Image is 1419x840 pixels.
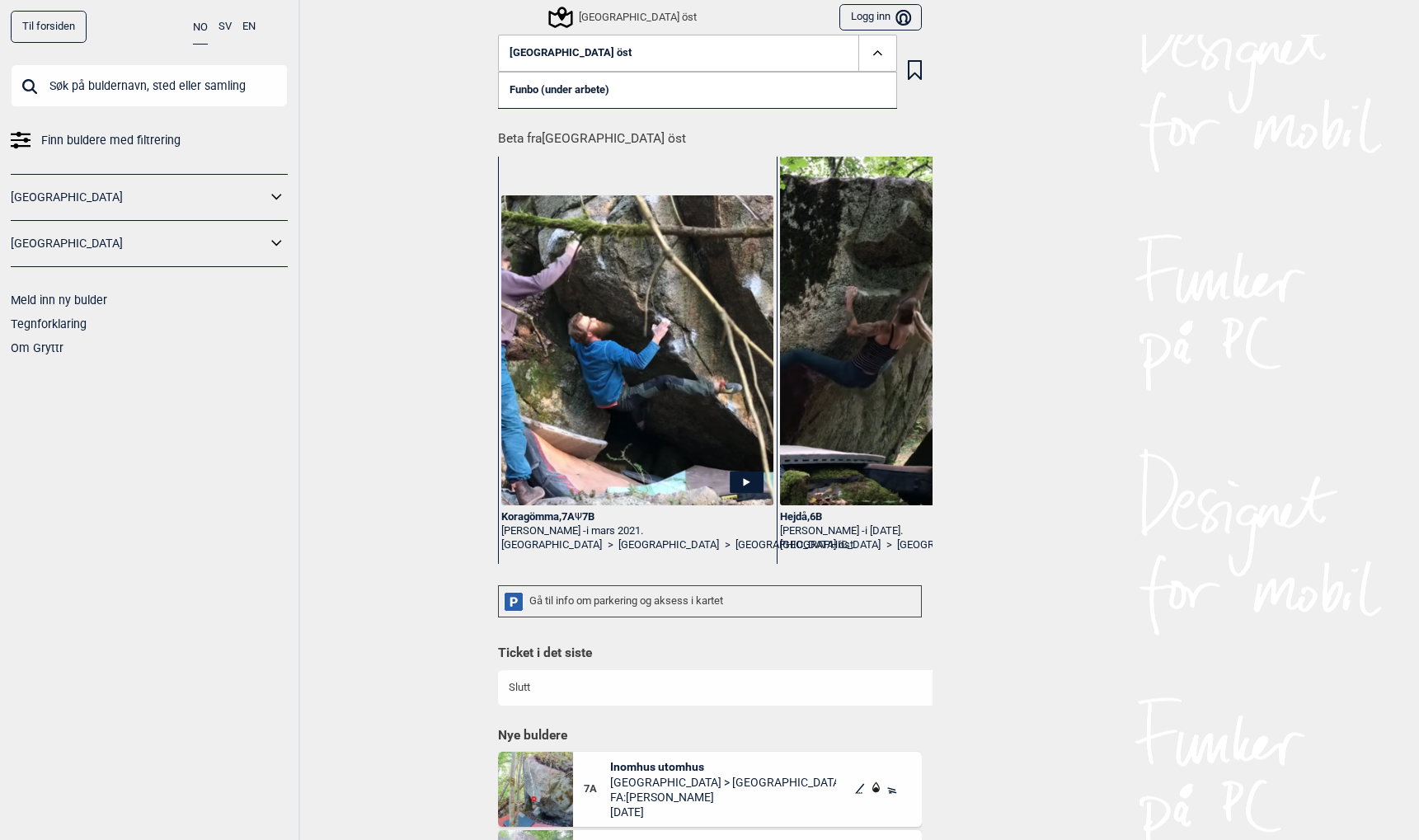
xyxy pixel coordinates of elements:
[498,752,573,827] img: Inomhus utomhus
[11,11,87,43] a: Til forsiden
[735,538,853,552] a: [GEOGRAPHIC_DATA] öst
[865,524,903,537] span: i [DATE].
[575,510,582,523] span: Ψ
[610,805,836,819] span: [DATE]
[501,510,773,524] div: Koragömma , 7A 7B
[551,7,697,27] div: [GEOGRAPHIC_DATA] öst
[11,293,107,307] a: Meld inn ny bulder
[501,524,773,538] div: [PERSON_NAME] -
[780,510,1051,524] div: Hejdå , 6B
[498,585,922,617] div: Gå til info om parkering og aksess i kartet
[610,775,836,790] span: [GEOGRAPHIC_DATA] > [GEOGRAPHIC_DATA] öst
[11,185,266,209] a: [GEOGRAPHIC_DATA]
[498,72,897,108] a: Funbo (under arbete)
[584,782,611,796] span: 7A
[780,156,1051,505] img: Katarina pa Hejda
[218,11,232,43] button: SV
[242,11,256,43] button: EN
[839,4,921,31] button: Logg inn
[725,538,731,552] span: >
[11,129,288,153] a: Finn buldere med filtrering
[498,35,897,73] button: [GEOGRAPHIC_DATA] öst
[501,538,602,552] a: [GEOGRAPHIC_DATA]
[498,645,922,663] h1: Ticket i det siste
[11,341,63,354] a: Om Gryttr
[897,538,998,552] a: [GEOGRAPHIC_DATA]
[11,317,87,331] a: Tegnforklaring
[11,232,266,256] a: [GEOGRAPHIC_DATA]
[586,524,643,537] span: i mars 2021.
[11,64,288,107] input: Søk på buldernavn, sted eller samling
[193,11,208,45] button: NO
[780,524,1051,538] div: [PERSON_NAME] -
[886,538,892,552] span: >
[610,759,836,774] span: Inomhus utomhus
[498,120,933,148] h1: Beta fra [GEOGRAPHIC_DATA] öst
[41,129,181,153] span: Finn buldere med filtrering
[780,538,881,552] a: [GEOGRAPHIC_DATA]
[498,727,922,744] h1: Nye buldere
[501,195,773,505] img: Emil pa Koragomma
[498,752,922,827] div: Inomhus utomhus7AInomhus utomhus[GEOGRAPHIC_DATA] > [GEOGRAPHIC_DATA] östFA:[PERSON_NAME][DATE]
[608,538,613,552] span: >
[610,790,836,805] span: FA: [PERSON_NAME]
[509,681,637,695] div: Slutt
[618,538,719,552] a: [GEOGRAPHIC_DATA]
[510,47,632,59] span: [GEOGRAPHIC_DATA] öst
